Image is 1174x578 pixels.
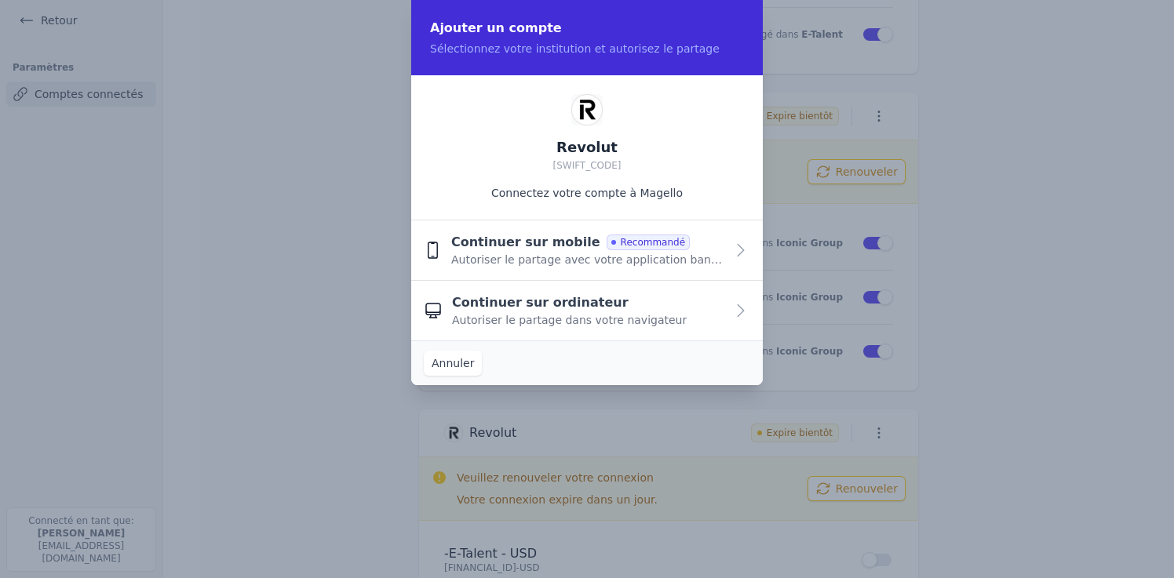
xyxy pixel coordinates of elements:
span: Autoriser le partage dans votre navigateur [452,312,687,328]
span: Continuer sur ordinateur [452,293,629,312]
span: Recommandé [607,234,690,250]
button: Continuer sur mobile Recommandé Autoriser le partage avec votre application bancaire [411,220,763,281]
button: Continuer sur ordinateur Autoriser le partage dans votre navigateur [411,281,763,340]
h2: Revolut [552,138,621,157]
span: [SWIFT_CODE] [552,160,621,171]
h2: Ajouter un compte [430,19,744,38]
span: Continuer sur mobile [451,233,600,252]
img: Revolut [571,94,603,125]
button: Annuler [424,351,482,376]
p: Sélectionnez votre institution et autorisez le partage [430,41,744,56]
p: Connectez votre compte à Magello [491,185,683,201]
span: Autoriser le partage avec votre application bancaire [451,252,725,267]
